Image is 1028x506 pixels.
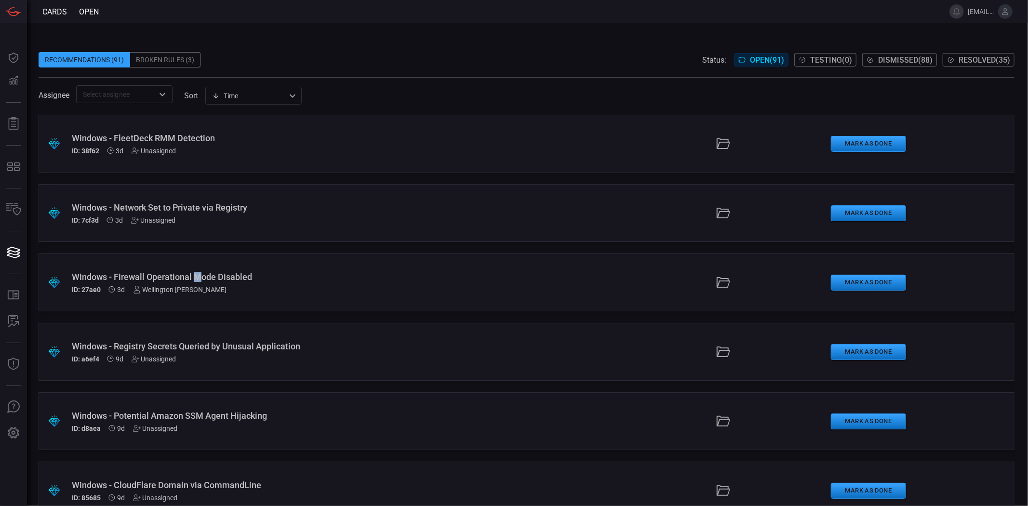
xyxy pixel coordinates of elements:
[72,494,101,502] h5: ID: 85685
[72,411,429,421] div: Windows - Potential Amazon SSM Agent Hijacking
[118,286,125,293] span: Aug 24, 2025 9:00 AM
[116,216,123,224] span: Aug 24, 2025 9:00 AM
[184,91,198,100] label: sort
[862,53,937,67] button: Dismissed(88)
[132,147,176,155] div: Unassigned
[133,494,178,502] div: Unassigned
[2,396,25,419] button: Ask Us A Question
[2,69,25,93] button: Detections
[831,483,906,499] button: Mark as Done
[72,286,101,293] h5: ID: 27ae0
[130,52,200,67] div: Broken Rules (3)
[42,7,67,16] span: Cards
[79,88,154,100] input: Select assignee
[2,198,25,221] button: Inventory
[131,216,176,224] div: Unassigned
[734,53,788,67] button: Open(91)
[750,55,784,65] span: Open ( 91 )
[72,480,429,490] div: Windows - CloudFlare Domain via CommandLine
[72,202,429,213] div: Windows - Network Set to Private via Registry
[72,216,99,224] h5: ID: 7cf3d
[212,91,286,101] div: Time
[831,205,906,221] button: Mark as Done
[72,272,429,282] div: Windows - Firewall Operational Mode Disabled
[959,55,1010,65] span: Resolved ( 35 )
[156,88,169,101] button: Open
[968,8,994,15] span: [EMAIL_ADDRESS][PERSON_NAME][DOMAIN_NAME]
[702,55,726,65] span: Status:
[133,286,227,293] div: Wellington [PERSON_NAME]
[132,355,176,363] div: Unassigned
[943,53,1015,67] button: Resolved(35)
[39,52,130,67] div: Recommendations (91)
[2,241,25,264] button: Cards
[116,355,124,363] span: Aug 18, 2025 10:41 AM
[79,7,99,16] span: open
[72,133,429,143] div: Windows - FleetDeck RMM Detection
[2,422,25,445] button: Preferences
[831,413,906,429] button: Mark as Done
[810,55,852,65] span: Testing ( 0 )
[831,344,906,360] button: Mark as Done
[118,425,125,432] span: Aug 18, 2025 10:41 AM
[794,53,856,67] button: Testing(0)
[2,155,25,178] button: MITRE - Detection Posture
[2,284,25,307] button: Rule Catalog
[2,46,25,69] button: Dashboard
[2,112,25,135] button: Reports
[133,425,178,432] div: Unassigned
[39,91,69,100] span: Assignee
[2,310,25,333] button: ALERT ANALYSIS
[72,147,99,155] h5: ID: 38f62
[2,353,25,376] button: Threat Intelligence
[72,425,101,432] h5: ID: d8aea
[831,136,906,152] button: Mark as Done
[878,55,933,65] span: Dismissed ( 88 )
[116,147,124,155] span: Aug 24, 2025 9:00 AM
[831,275,906,291] button: Mark as Done
[72,341,429,351] div: Windows - Registry Secrets Queried by Unusual Application
[72,355,99,363] h5: ID: a6ef4
[118,494,125,502] span: Aug 18, 2025 10:41 AM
